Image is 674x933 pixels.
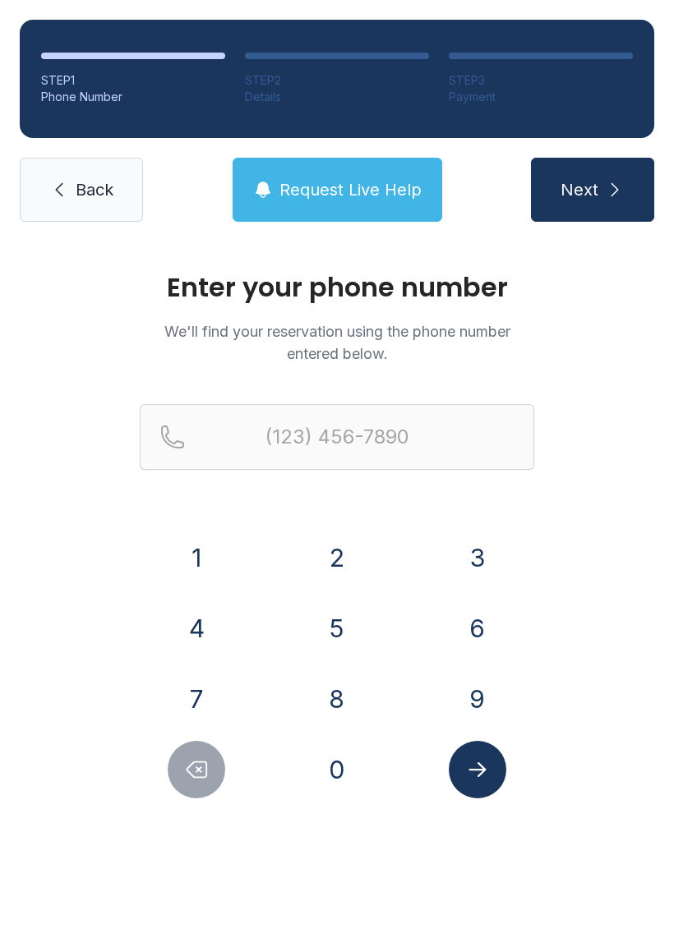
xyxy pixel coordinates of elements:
[449,741,506,798] button: Submit lookup form
[76,178,113,201] span: Back
[279,178,422,201] span: Request Live Help
[449,89,633,105] div: Payment
[140,320,534,365] p: We'll find your reservation using the phone number entered below.
[449,670,506,728] button: 9
[308,600,366,657] button: 5
[561,178,598,201] span: Next
[308,529,366,586] button: 2
[168,529,225,586] button: 1
[245,72,429,89] div: STEP 2
[41,72,225,89] div: STEP 1
[140,274,534,301] h1: Enter your phone number
[308,670,366,728] button: 8
[168,741,225,798] button: Delete number
[41,89,225,105] div: Phone Number
[449,72,633,89] div: STEP 3
[168,670,225,728] button: 7
[168,600,225,657] button: 4
[449,529,506,586] button: 3
[140,404,534,470] input: Reservation phone number
[245,89,429,105] div: Details
[449,600,506,657] button: 6
[308,741,366,798] button: 0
